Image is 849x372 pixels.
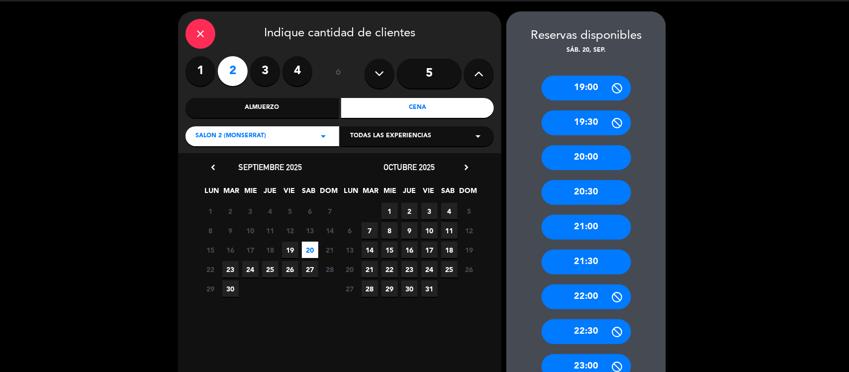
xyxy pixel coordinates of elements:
[421,261,438,278] span: 24
[542,215,631,240] div: 21:00
[243,185,259,201] span: MIE
[542,319,631,344] div: 22:30
[194,28,206,40] i: close
[195,131,266,141] span: Salon 2 (Monserrat)
[421,242,438,258] span: 17
[350,131,431,141] span: Todas las experiencias
[542,110,631,135] div: 19:30
[441,203,458,219] span: 4
[440,185,457,201] span: SAB
[461,162,472,173] i: chevron_right
[506,46,666,56] div: sáb. 20, sep.
[322,203,338,219] span: 7
[441,242,458,258] span: 18
[401,203,418,219] span: 2
[401,185,418,201] span: JUE
[262,261,279,278] span: 25
[401,222,418,239] span: 9
[384,162,435,172] span: octubre 2025
[186,56,215,86] label: 1
[282,261,298,278] span: 26
[222,261,239,278] span: 23
[202,261,219,278] span: 22
[381,280,398,297] span: 29
[542,180,631,205] div: 20:30
[317,130,329,142] i: arrow_drop_down
[202,222,219,239] span: 8
[222,242,239,258] span: 16
[202,242,219,258] span: 15
[343,185,360,201] span: LUN
[302,203,318,219] span: 6
[362,261,378,278] span: 21
[282,222,298,239] span: 12
[342,222,358,239] span: 6
[262,242,279,258] span: 18
[342,280,358,297] span: 27
[362,222,378,239] span: 7
[262,222,279,239] span: 11
[461,203,477,219] span: 5
[381,203,398,219] span: 1
[218,56,248,86] label: 2
[302,261,318,278] span: 27
[322,56,355,91] div: ó
[381,222,398,239] span: 8
[262,203,279,219] span: 4
[242,242,259,258] span: 17
[341,98,494,118] div: Cena
[382,185,398,201] span: MIE
[282,203,298,219] span: 5
[302,242,318,258] span: 20
[381,261,398,278] span: 22
[202,203,219,219] span: 1
[222,280,239,297] span: 30
[441,222,458,239] span: 11
[238,162,302,172] span: septiembre 2025
[362,280,378,297] span: 28
[421,185,437,201] span: VIE
[460,185,476,201] span: DOM
[461,222,477,239] span: 12
[208,162,218,173] i: chevron_left
[322,242,338,258] span: 21
[242,203,259,219] span: 3
[421,222,438,239] span: 10
[320,185,337,201] span: DOM
[401,280,418,297] span: 30
[282,185,298,201] span: VIE
[401,242,418,258] span: 16
[542,284,631,309] div: 22:00
[421,203,438,219] span: 3
[441,261,458,278] span: 25
[362,242,378,258] span: 14
[204,185,220,201] span: LUN
[202,280,219,297] span: 29
[222,222,239,239] span: 9
[302,222,318,239] span: 13
[401,261,418,278] span: 23
[472,130,484,142] i: arrow_drop_down
[186,98,339,118] div: Almuerzo
[301,185,317,201] span: SAB
[542,76,631,100] div: 19:00
[223,185,240,201] span: MAR
[282,242,298,258] span: 19
[506,26,666,46] div: Reservas disponibles
[262,185,279,201] span: JUE
[322,222,338,239] span: 14
[322,261,338,278] span: 28
[421,280,438,297] span: 31
[342,261,358,278] span: 20
[461,242,477,258] span: 19
[542,250,631,275] div: 21:30
[461,261,477,278] span: 26
[381,242,398,258] span: 15
[283,56,312,86] label: 4
[222,203,239,219] span: 2
[250,56,280,86] label: 3
[342,242,358,258] span: 13
[242,222,259,239] span: 10
[363,185,379,201] span: MAR
[242,261,259,278] span: 24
